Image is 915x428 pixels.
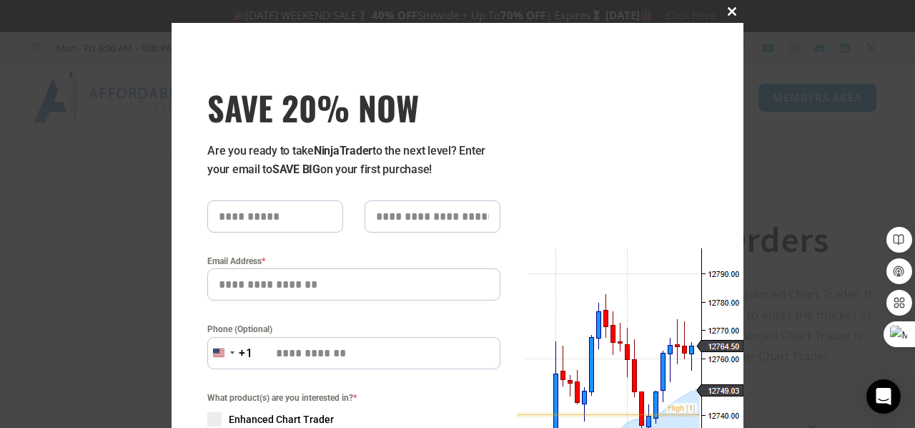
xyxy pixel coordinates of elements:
span: What product(s) are you interested in? [207,391,500,405]
span: SAVE 20% NOW [207,87,500,127]
label: Enhanced Chart Trader [207,412,500,427]
span: Enhanced Chart Trader [229,412,334,427]
label: Email Address [207,254,500,268]
button: Selected country [207,337,253,369]
div: Open Intercom Messenger [866,379,901,414]
strong: NinjaTrader [314,144,372,157]
p: Are you ready to take to the next level? Enter your email to on your first purchase! [207,142,500,179]
strong: SAVE BIG [272,162,320,176]
label: Phone (Optional) [207,322,500,336]
div: +1 [239,344,253,363]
